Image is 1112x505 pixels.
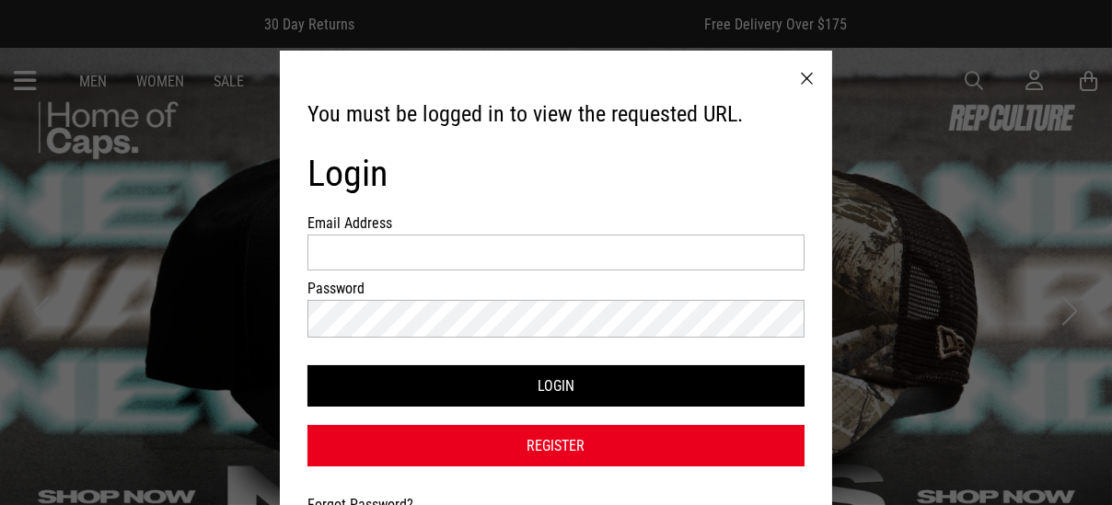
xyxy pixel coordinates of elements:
[307,425,805,466] a: Register
[307,100,805,130] h3: You must be logged in to view the requested URL.
[307,214,407,232] label: Email Address
[307,365,805,407] button: Login
[307,152,805,196] h1: Login
[307,280,407,297] label: Password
